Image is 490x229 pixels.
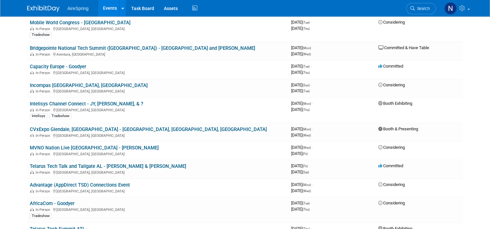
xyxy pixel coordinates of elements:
[312,101,313,106] span: -
[30,188,286,193] div: [GEOGRAPHIC_DATA], [GEOGRAPHIC_DATA]
[50,113,71,119] div: Tradeshow
[291,145,313,150] span: [DATE]
[378,64,403,69] span: Committed
[36,189,52,193] span: In-Person
[291,107,310,112] span: [DATE]
[30,126,267,132] a: CVxExpo Glendale, [GEOGRAPHIC_DATA] - [GEOGRAPHIC_DATA], [GEOGRAPHIC_DATA], [GEOGRAPHIC_DATA]
[311,64,312,69] span: -
[30,70,286,75] div: [GEOGRAPHIC_DATA], [GEOGRAPHIC_DATA]
[291,133,311,137] span: [DATE]
[30,26,286,31] div: [GEOGRAPHIC_DATA], [GEOGRAPHIC_DATA]
[444,2,457,15] img: Natalie Pyron
[30,169,286,175] div: [GEOGRAPHIC_DATA], [GEOGRAPHIC_DATA]
[36,152,52,156] span: In-Person
[302,108,310,112] span: (Thu)
[30,208,34,211] img: In-Person Event
[30,64,86,70] a: Capacity Europe - Goodyer
[291,51,311,56] span: [DATE]
[378,163,403,168] span: Committed
[36,208,52,212] span: In-Person
[302,46,311,50] span: (Mon)
[291,26,310,31] span: [DATE]
[30,52,34,56] img: In-Person Event
[312,126,313,131] span: -
[302,208,310,211] span: (Thu)
[67,6,88,11] span: AireSpring
[30,108,34,111] img: In-Person Event
[309,163,310,168] span: -
[291,45,313,50] span: [DATE]
[36,71,52,75] span: In-Person
[302,146,311,149] span: (Wed)
[311,201,312,205] span: -
[378,20,405,25] span: Considering
[30,134,34,137] img: In-Person Event
[291,126,313,131] span: [DATE]
[30,133,286,138] div: [GEOGRAPHIC_DATA], [GEOGRAPHIC_DATA]
[30,152,34,155] img: In-Person Event
[30,88,286,93] div: [GEOGRAPHIC_DATA], [GEOGRAPHIC_DATA]
[30,201,74,206] a: AfricaCom - Goodyer
[311,82,312,87] span: -
[291,151,308,156] span: [DATE]
[302,183,311,187] span: (Mon)
[291,163,310,168] span: [DATE]
[27,5,60,12] img: ExhibitDay
[302,170,309,174] span: (Sat)
[291,169,309,174] span: [DATE]
[30,113,47,119] div: Intelisys
[302,21,310,24] span: (Tue)
[302,202,310,205] span: (Tue)
[36,108,52,112] span: In-Person
[30,71,34,74] img: In-Person Event
[30,45,255,51] a: Bridgepointe National Tech Summit ([GEOGRAPHIC_DATA]) - [GEOGRAPHIC_DATA] and [PERSON_NAME]
[30,89,34,93] img: In-Person Event
[30,151,286,156] div: [GEOGRAPHIC_DATA], [GEOGRAPHIC_DATA]
[378,82,405,87] span: Considering
[302,189,311,193] span: (Wed)
[302,134,311,137] span: (Wed)
[378,145,405,150] span: Considering
[312,182,313,187] span: -
[406,3,436,14] a: Search
[302,65,310,68] span: (Tue)
[291,188,311,193] span: [DATE]
[30,207,286,212] div: [GEOGRAPHIC_DATA], [GEOGRAPHIC_DATA]
[30,82,148,88] a: Incompas [GEOGRAPHIC_DATA], [GEOGRAPHIC_DATA]
[291,64,312,69] span: [DATE]
[30,107,286,112] div: [GEOGRAPHIC_DATA], [GEOGRAPHIC_DATA]
[291,82,312,87] span: [DATE]
[378,201,405,205] span: Considering
[291,182,313,187] span: [DATE]
[291,207,310,212] span: [DATE]
[36,27,52,31] span: In-Person
[291,88,310,93] span: [DATE]
[378,182,405,187] span: Considering
[378,126,418,131] span: Booth & Presenting
[302,52,311,56] span: (Wed)
[302,127,311,131] span: (Mon)
[30,27,34,30] img: In-Person Event
[302,89,310,93] span: (Tue)
[291,20,312,25] span: [DATE]
[291,70,310,75] span: [DATE]
[415,6,430,11] span: Search
[36,170,52,175] span: In-Person
[30,32,51,38] div: Tradeshow
[302,152,308,156] span: (Fri)
[30,20,131,26] a: Mobile World Congress - [GEOGRAPHIC_DATA]
[30,213,51,219] div: Tradeshow
[312,145,313,150] span: -
[312,45,313,50] span: -
[302,83,310,87] span: (Sun)
[378,101,412,106] span: Booth Exhibiting
[30,170,34,174] img: In-Person Event
[36,89,52,93] span: In-Person
[291,101,313,106] span: [DATE]
[30,163,186,169] a: Telarus Tech Talk and Tailgate AL - [PERSON_NAME] & [PERSON_NAME]
[30,101,143,107] a: Intelisys Channel Connect - JY, [PERSON_NAME], & ?
[302,27,310,30] span: (Thu)
[36,52,52,57] span: In-Person
[30,145,159,151] a: MVNO Nation Live [GEOGRAPHIC_DATA] - [PERSON_NAME]
[291,201,312,205] span: [DATE]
